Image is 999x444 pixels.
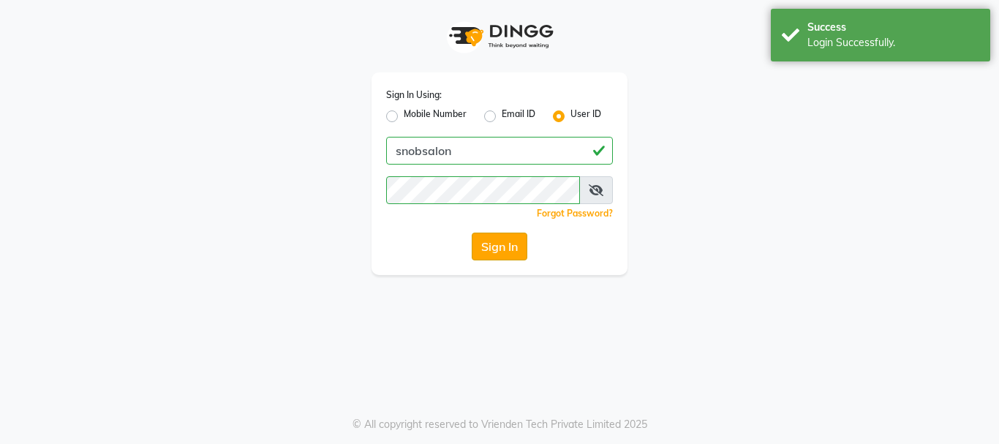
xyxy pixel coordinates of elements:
[472,233,527,260] button: Sign In
[386,89,442,102] label: Sign In Using:
[807,35,979,50] div: Login Successfully.
[404,108,467,125] label: Mobile Number
[386,176,580,204] input: Username
[807,20,979,35] div: Success
[441,15,558,58] img: logo1.svg
[502,108,535,125] label: Email ID
[537,208,613,219] a: Forgot Password?
[386,137,613,165] input: Username
[570,108,601,125] label: User ID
